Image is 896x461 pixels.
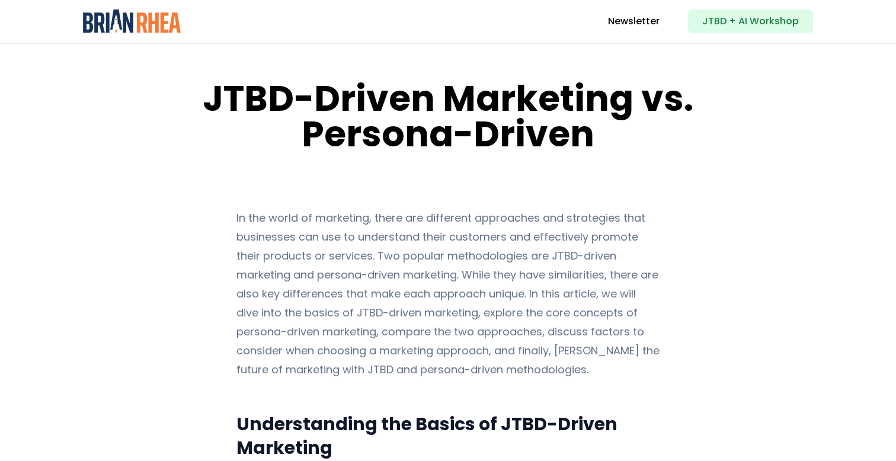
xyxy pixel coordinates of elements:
[149,81,747,152] h1: JTBD-Driven Marketing vs. Persona-Driven
[688,9,813,33] a: JTBD + AI Workshop
[83,9,181,33] img: Brian Rhea
[236,412,660,460] h2: Understanding the Basics of JTBD-Driven Marketing
[608,14,660,28] a: Newsletter
[236,209,660,379] p: In the world of marketing, there are different approaches and strategies that businesses can use ...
